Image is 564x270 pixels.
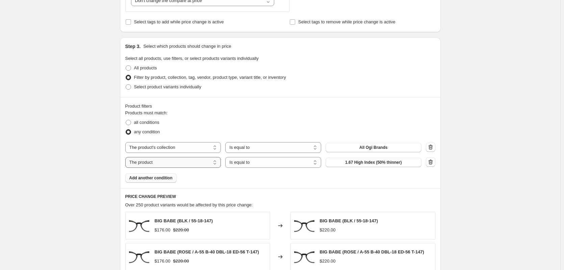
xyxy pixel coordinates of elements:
[320,218,378,223] span: BIG BABE (BLK / 55-18-147)
[125,43,141,50] h2: Step 3.
[125,56,259,61] span: Select all products, use filters, or select products variants individually
[125,202,253,207] span: Over 250 product variants would be affected by this price change:
[134,120,159,125] span: all conditions
[134,75,286,80] span: Filter by product, collection, tag, vendor, product type, variant title, or inventory
[129,175,173,181] span: Add another condition
[155,218,213,223] span: BIG BABE (BLK / 55-18-147)
[326,143,421,152] button: All Ogi Brands
[294,247,314,267] img: 79384044_1_80x.jpg
[129,216,149,236] img: 79384044_1_80x.jpg
[125,194,435,199] h6: PRICE CHANGE PREVIEW
[134,129,160,134] span: any condition
[320,227,336,233] div: $220.00
[173,227,189,233] strike: $220.00
[320,249,424,254] span: BIG BABE (ROSE / A-55 B-40 DBL-18 ED-56 T-147)
[125,173,177,183] button: Add another condition
[155,258,171,265] div: $176.00
[134,65,157,70] span: All products
[345,160,402,165] span: 1.67 High Index (50% thinner)
[155,227,171,233] div: $176.00
[326,158,421,167] button: 1.67 High Index (50% thinner)
[173,258,189,265] strike: $220.00
[134,84,201,89] span: Select product variants individually
[129,247,149,267] img: 79384044_1_80x.jpg
[134,19,224,24] span: Select tags to add while price change is active
[155,249,259,254] span: BIG BABE (ROSE / A-55 B-40 DBL-18 ED-56 T-147)
[320,258,336,265] div: $220.00
[359,145,387,150] span: All Ogi Brands
[125,110,168,115] span: Products must match:
[294,216,314,236] img: 79384044_1_80x.jpg
[298,19,395,24] span: Select tags to remove while price change is active
[125,103,435,110] div: Product filters
[143,43,231,50] p: Select which products should change in price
